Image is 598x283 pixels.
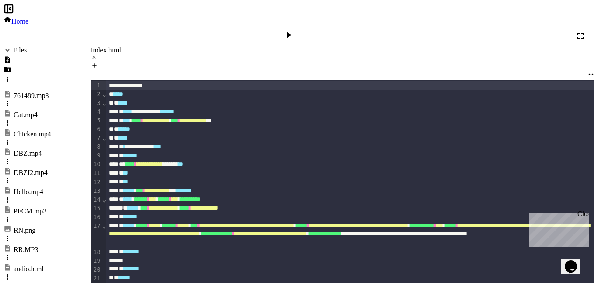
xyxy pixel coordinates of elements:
div: 12 [91,178,102,187]
div: 19 [91,257,102,266]
div: 10 [91,160,102,169]
div: 761489.mp3 [14,92,49,100]
span: Fold line [102,222,106,229]
span: Fold line [102,134,106,141]
div: DBZI2.mp4 [14,169,48,177]
div: 13 [91,187,102,196]
div: Chicken.mp4 [14,130,51,138]
div: 5 [91,116,102,125]
div: audio.html [14,265,44,273]
div: 14 [91,196,102,204]
div: 15 [91,204,102,213]
div: Files [13,46,27,54]
div: 6 [91,125,102,134]
div: Chat with us now!Close [4,3,60,56]
div: 8 [91,143,102,151]
div: 16 [91,213,102,222]
div: Hello.mp4 [14,188,43,196]
span: Fold line [102,99,106,106]
div: index.html [91,46,594,62]
iframe: chat widget [561,248,589,274]
a: Home [4,17,28,25]
span: Fold line [102,91,106,98]
div: 4 [91,108,102,116]
div: index.html [91,46,594,54]
div: PFCM.mp3 [14,207,46,215]
div: Cat.mp4 [14,111,38,119]
div: 7 [91,134,102,143]
div: 21 [91,274,102,283]
div: 20 [91,266,102,274]
span: Home [11,17,28,25]
div: 1 [91,81,102,90]
div: 2 [91,90,102,99]
div: 11 [91,169,102,178]
div: 9 [91,151,102,160]
div: 18 [91,248,102,257]
span: Fold line [102,196,106,203]
iframe: chat widget [525,210,589,247]
div: RR.MP3 [14,246,38,254]
div: DBZ.mp4 [14,150,42,157]
div: RN.png [14,227,35,234]
div: 3 [91,99,102,108]
div: 17 [91,222,102,248]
